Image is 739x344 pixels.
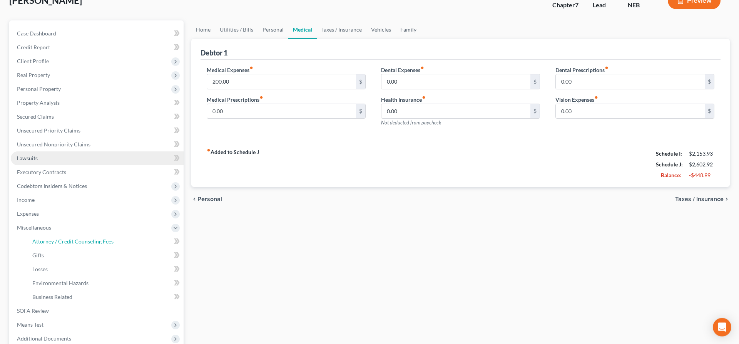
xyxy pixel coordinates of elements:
[628,1,655,10] div: NEB
[17,86,61,92] span: Personal Property
[317,20,366,39] a: Taxes / Insurance
[197,196,222,202] span: Personal
[17,183,87,189] span: Codebtors Insiders & Notices
[17,169,66,175] span: Executory Contracts
[17,113,54,120] span: Secured Claims
[575,1,578,8] span: 7
[11,96,184,110] a: Property Analysis
[258,20,288,39] a: Personal
[381,104,530,119] input: --
[396,20,421,39] a: Family
[201,48,227,57] div: Debtor 1
[675,196,730,202] button: Taxes / Insurance chevron_right
[366,20,396,39] a: Vehicles
[17,196,35,203] span: Income
[11,124,184,138] a: Unsecured Priority Claims
[17,72,50,78] span: Real Property
[17,141,90,148] span: Unsecured Nonpriority Claims
[207,148,259,181] strong: Added to Schedule J
[191,196,222,202] button: chevron_left Personal
[17,99,60,106] span: Property Analysis
[11,165,184,179] a: Executory Contracts
[11,304,184,318] a: SOFA Review
[259,96,263,99] i: fiber_manual_record
[11,151,184,165] a: Lawsuits
[661,172,681,178] strong: Balance:
[17,224,51,231] span: Miscellaneous
[724,196,730,202] i: chevron_right
[556,74,705,89] input: --
[705,104,714,119] div: $
[32,266,48,272] span: Losses
[605,66,609,70] i: fiber_manual_record
[713,318,731,336] div: Open Intercom Messenger
[207,104,356,119] input: --
[381,119,441,126] span: Not deducted from paycheck
[207,96,263,104] label: Medical Prescriptions
[26,248,184,262] a: Gifts
[26,276,184,290] a: Environmental Hazards
[17,321,43,328] span: Means Test
[32,280,89,286] span: Environmental Hazards
[11,138,184,151] a: Unsecured Nonpriority Claims
[17,210,39,217] span: Expenses
[381,74,530,89] input: --
[555,96,598,104] label: Vision Expenses
[356,74,365,89] div: $
[17,30,56,37] span: Case Dashboard
[207,148,211,152] i: fiber_manual_record
[656,161,683,168] strong: Schedule J:
[32,252,44,258] span: Gifts
[26,290,184,304] a: Business Related
[11,40,184,54] a: Credit Report
[675,196,724,202] span: Taxes / Insurance
[556,104,705,119] input: --
[422,96,426,99] i: fiber_manual_record
[207,66,253,74] label: Medical Expenses
[356,104,365,119] div: $
[249,66,253,70] i: fiber_manual_record
[552,1,580,10] div: Chapter
[288,20,317,39] a: Medical
[17,127,80,134] span: Unsecured Priority Claims
[17,155,38,161] span: Lawsuits
[689,171,714,179] div: -$448.99
[26,235,184,248] a: Attorney / Credit Counseling Fees
[689,150,714,158] div: $2,153.93
[594,96,598,99] i: fiber_manual_record
[420,66,424,70] i: fiber_manual_record
[381,66,424,74] label: Dental Expenses
[17,58,49,64] span: Client Profile
[11,27,184,40] a: Case Dashboard
[17,307,49,314] span: SOFA Review
[32,294,72,300] span: Business Related
[207,74,356,89] input: --
[689,161,714,168] div: $2,602.92
[191,196,197,202] i: chevron_left
[17,44,50,50] span: Credit Report
[17,335,71,342] span: Additional Documents
[26,262,184,276] a: Losses
[191,20,215,39] a: Home
[215,20,258,39] a: Utilities / Bills
[11,110,184,124] a: Secured Claims
[530,104,540,119] div: $
[593,1,615,10] div: Lead
[656,150,682,157] strong: Schedule I:
[705,74,714,89] div: $
[381,96,426,104] label: Health Insurance
[555,66,609,74] label: Dental Prescriptions
[32,238,114,245] span: Attorney / Credit Counseling Fees
[530,74,540,89] div: $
